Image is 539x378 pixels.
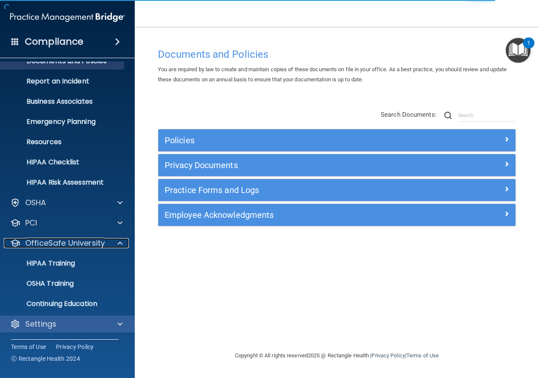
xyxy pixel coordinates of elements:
p: Report an Incident [5,77,120,86]
div: Copyright © All rights reserved 2025 @ Rectangle Health | | [183,342,491,369]
span: Search Documents: [381,111,437,118]
h5: Employee Acknowledgments [165,210,420,220]
h5: Privacy Documents [165,161,420,170]
p: Settings [25,319,56,329]
img: ic-search.3b580494.png [444,112,452,119]
p: HIPAA Risk Assessment [5,178,120,187]
p: PCI [25,218,37,228]
a: Privacy Policy [56,343,94,351]
button: Open Resource Center, 1 new notification [506,38,531,63]
h5: Practice Forms and Logs [165,185,420,195]
a: Practice Forms and Logs [165,183,509,197]
p: OSHA [25,198,46,208]
img: PMB logo [10,9,125,26]
a: Settings [10,319,123,329]
a: Terms of Use [11,343,46,351]
span: You are required by law to create and maintain copies of these documents on file in your office. ... [158,66,507,83]
p: Continuing Education [5,300,120,308]
p: HIPAA Checklist [5,158,120,166]
p: OSHA Training [5,279,74,288]
a: Privacy Documents [165,158,509,172]
input: Search [458,109,516,122]
a: Privacy Policy [371,352,405,359]
span: Ⓒ Rectangle Health 2024 [11,354,80,363]
a: OSHA [10,198,123,208]
p: Emergency Planning [5,118,120,126]
h5: Policies [165,136,420,145]
div: 1 [527,43,530,54]
a: PCI [10,218,123,228]
h4: Compliance [25,36,83,48]
a: Terms of Use [406,352,439,359]
iframe: Drift Widget Chat Controller [393,318,529,352]
a: Employee Acknowledgments [165,208,509,222]
a: Policies [165,134,509,147]
p: Documents and Policies [5,57,120,65]
a: OfficeSafe University [10,238,123,248]
p: Resources [5,138,120,146]
p: Business Associates [5,97,120,106]
p: HIPAA Training [5,259,75,268]
p: OfficeSafe University [25,238,105,248]
h4: Documents and Policies [158,49,516,60]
